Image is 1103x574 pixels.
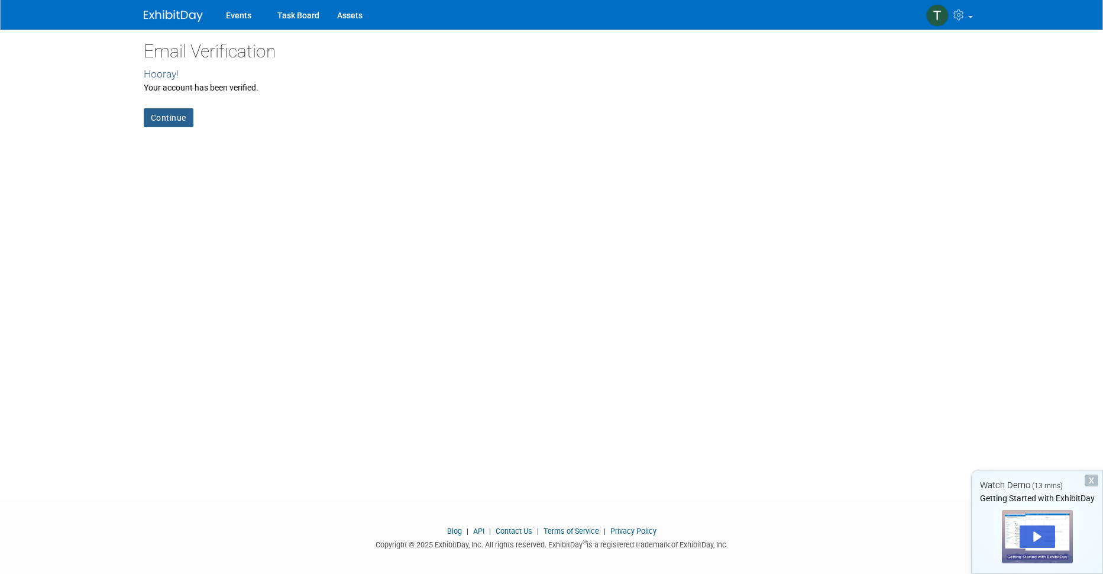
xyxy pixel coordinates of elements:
span: | [534,527,542,536]
a: Terms of Service [544,527,599,536]
img: tobias johansson [926,4,949,27]
div: Getting Started with ExhibitDay [972,492,1102,504]
div: Play [1020,525,1055,548]
div: Dismiss [1085,475,1098,486]
a: Privacy Policy [610,527,656,536]
a: Contact Us [496,527,532,536]
span: | [464,527,471,536]
a: API [473,527,484,536]
div: Hooray! [144,67,960,82]
sup: ® [583,539,587,546]
a: Blog [447,527,462,536]
h2: Email Verification [144,41,960,61]
img: ExhibitDay [144,10,203,22]
div: Your account has been verified. [144,82,960,93]
span: | [486,527,494,536]
span: (13 mins) [1032,482,1063,490]
a: Continue [144,108,193,127]
span: | [601,527,609,536]
div: Watch Demo [972,479,1102,492]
